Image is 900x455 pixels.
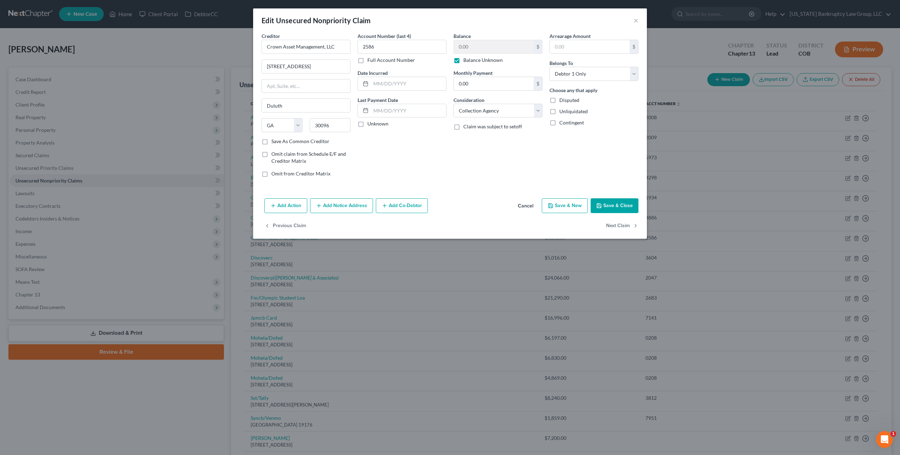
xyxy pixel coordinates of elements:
label: Date Incurred [358,69,388,77]
div: $ [534,77,542,90]
button: Next Claim [606,219,638,233]
label: Monthly Payment [454,69,493,77]
input: 0.00 [454,77,534,90]
span: Claim was subject to setoff [463,123,522,129]
span: Creditor [262,33,280,39]
button: Add Notice Address [310,198,373,213]
input: Search creditor by name... [262,40,351,54]
label: Consideration [454,96,484,104]
input: MM/DD/YYYY [371,77,446,90]
label: Choose any that apply [549,86,597,94]
label: Arrearage Amount [549,32,591,40]
label: Balance Unknown [463,57,503,64]
span: Belongs To [549,60,573,66]
span: Unliquidated [559,108,588,114]
button: Previous Claim [264,219,306,233]
span: Contingent [559,120,584,126]
label: Full Account Number [367,57,415,64]
input: Enter address... [262,60,350,73]
input: XXXX [358,40,446,54]
iframe: Intercom live chat [876,431,893,448]
span: 1 [891,431,896,437]
input: Enter city... [262,99,350,112]
span: Omit from Creditor Matrix [271,171,330,177]
div: Edit Unsecured Nonpriority Claim [262,15,371,25]
button: Cancel [512,199,539,213]
label: Account Number (last 4) [358,32,411,40]
input: MM/DD/YYYY [371,104,446,117]
label: Save As Common Creditor [271,138,329,145]
label: Last Payment Date [358,96,398,104]
span: Disputed [559,97,579,103]
input: 0.00 [454,40,534,53]
input: Apt, Suite, etc... [262,79,350,93]
label: Balance [454,32,471,40]
div: $ [534,40,542,53]
button: Add Co-Debtor [376,198,428,213]
label: Unknown [367,120,388,127]
button: Add Action [264,198,307,213]
button: × [634,16,638,25]
input: 0.00 [550,40,630,53]
span: Omit claim from Schedule E/F and Creditor Matrix [271,151,346,164]
button: Save & Close [591,198,638,213]
input: Enter zip... [310,118,351,132]
div: $ [630,40,638,53]
button: Save & New [542,198,588,213]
